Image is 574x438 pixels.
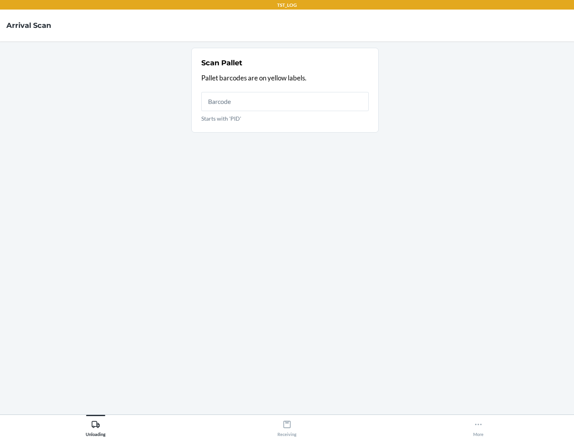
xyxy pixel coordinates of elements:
p: Pallet barcodes are on yellow labels. [201,73,369,83]
p: Starts with 'PID' [201,114,369,123]
h2: Scan Pallet [201,58,242,68]
div: More [473,417,484,437]
button: Receiving [191,415,383,437]
button: More [383,415,574,437]
input: Starts with 'PID' [201,92,369,111]
div: Unloading [86,417,106,437]
div: Receiving [277,417,297,437]
h4: Arrival Scan [6,20,51,31]
p: TST_LOG [277,2,297,9]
